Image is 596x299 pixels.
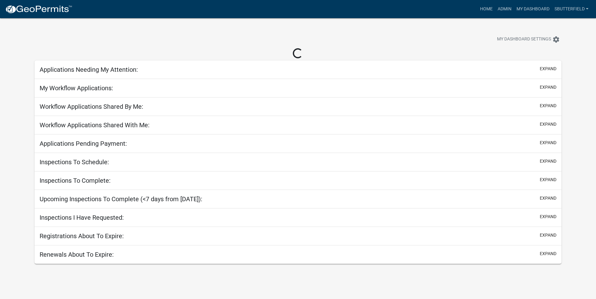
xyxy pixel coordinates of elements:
[492,33,565,45] button: My Dashboard Settingssettings
[540,66,556,72] button: expand
[40,214,124,221] h5: Inspections I Have Requested:
[552,3,591,15] a: Sbutterfield
[40,103,143,110] h5: Workflow Applications Shared By Me:
[40,121,150,129] h5: Workflow Applications Shared With Me:
[540,213,556,220] button: expand
[40,177,111,184] h5: Inspections To Complete:
[540,195,556,202] button: expand
[552,36,560,43] i: settings
[478,3,495,15] a: Home
[540,121,556,128] button: expand
[40,232,124,240] h5: Registrations About To Expire:
[540,250,556,257] button: expand
[540,102,556,109] button: expand
[540,176,556,183] button: expand
[540,84,556,91] button: expand
[40,251,114,258] h5: Renewals About To Expire:
[540,232,556,239] button: expand
[40,84,113,92] h5: My Workflow Applications:
[540,158,556,165] button: expand
[40,158,109,166] h5: Inspections To Schedule:
[40,66,138,73] h5: Applications Needing My Attention:
[40,195,202,203] h5: Upcoming Inspections To Complete (<7 days from [DATE]):
[540,139,556,146] button: expand
[495,3,514,15] a: Admin
[514,3,552,15] a: My Dashboard
[40,140,127,147] h5: Applications Pending Payment:
[497,36,551,43] span: My Dashboard Settings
